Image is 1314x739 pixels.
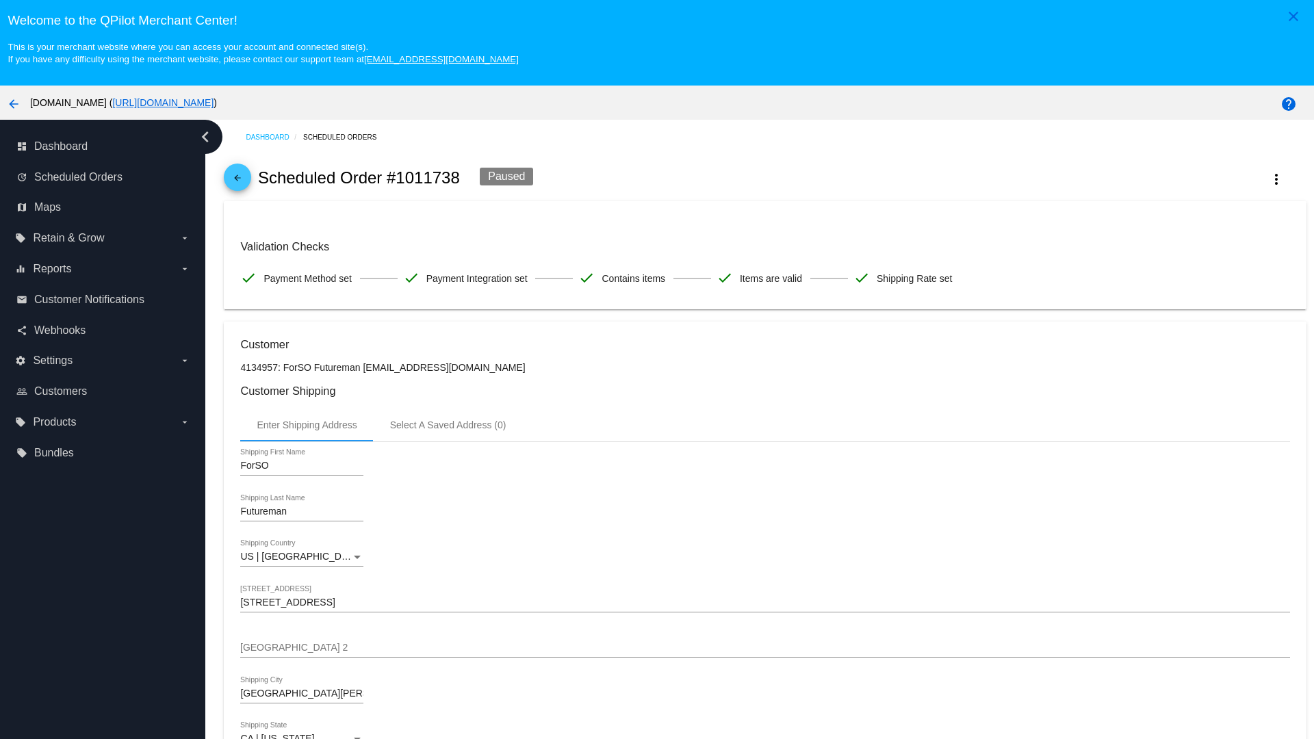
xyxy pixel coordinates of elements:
[16,141,27,152] i: dashboard
[16,202,27,213] i: map
[240,240,1289,253] h3: Validation Checks
[16,442,190,464] a: local_offer Bundles
[263,264,351,293] span: Payment Method set
[240,385,1289,398] h3: Customer Shipping
[15,355,26,366] i: settings
[33,232,104,244] span: Retain & Grow
[240,643,1289,653] input: Shipping Street 2
[16,294,27,305] i: email
[34,324,86,337] span: Webhooks
[740,264,802,293] span: Items are valid
[15,263,26,274] i: equalizer
[246,127,303,148] a: Dashboard
[240,688,363,699] input: Shipping City
[602,264,665,293] span: Contains items
[16,166,190,188] a: update Scheduled Orders
[258,168,460,187] h2: Scheduled Order #1011738
[112,97,214,108] a: [URL][DOMAIN_NAME]
[33,416,76,428] span: Products
[34,385,87,398] span: Customers
[16,196,190,218] a: map Maps
[364,54,519,64] a: [EMAIL_ADDRESS][DOMAIN_NAME]
[16,448,27,458] i: local_offer
[8,13,1306,28] h3: Welcome to the QPilot Merchant Center!
[179,355,190,366] i: arrow_drop_down
[16,380,190,402] a: people_outline Customers
[34,201,61,213] span: Maps
[33,354,73,367] span: Settings
[1280,96,1297,112] mat-icon: help
[240,338,1289,351] h3: Customer
[1268,171,1285,187] mat-icon: more_vert
[403,270,420,286] mat-icon: check
[240,597,1289,608] input: Shipping Street 1
[34,171,123,183] span: Scheduled Orders
[16,135,190,157] a: dashboard Dashboard
[15,417,26,428] i: local_offer
[303,127,389,148] a: Scheduled Orders
[16,325,27,336] i: share
[257,419,357,430] div: Enter Shipping Address
[853,270,870,286] mat-icon: check
[16,386,27,397] i: people_outline
[16,289,190,311] a: email Customer Notifications
[480,168,533,185] div: Paused
[194,126,216,148] i: chevron_left
[240,551,361,562] span: US | [GEOGRAPHIC_DATA]
[179,263,190,274] i: arrow_drop_down
[240,270,257,286] mat-icon: check
[1285,8,1302,25] mat-icon: close
[229,173,246,190] mat-icon: arrow_back
[16,172,27,183] i: update
[33,263,71,275] span: Reports
[426,264,528,293] span: Payment Integration set
[16,320,190,341] a: share Webhooks
[240,461,363,471] input: Shipping First Name
[390,419,506,430] div: Select A Saved Address (0)
[34,140,88,153] span: Dashboard
[240,506,363,517] input: Shipping Last Name
[717,270,733,286] mat-icon: check
[179,417,190,428] i: arrow_drop_down
[179,233,190,244] i: arrow_drop_down
[30,97,217,108] span: [DOMAIN_NAME] ( )
[8,42,518,64] small: This is your merchant website where you can access your account and connected site(s). If you hav...
[15,233,26,244] i: local_offer
[240,552,363,562] mat-select: Shipping Country
[240,362,1289,373] p: 4134957: ForSO Futureman [EMAIL_ADDRESS][DOMAIN_NAME]
[5,96,22,112] mat-icon: arrow_back
[578,270,595,286] mat-icon: check
[877,264,953,293] span: Shipping Rate set
[34,294,144,306] span: Customer Notifications
[34,447,74,459] span: Bundles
